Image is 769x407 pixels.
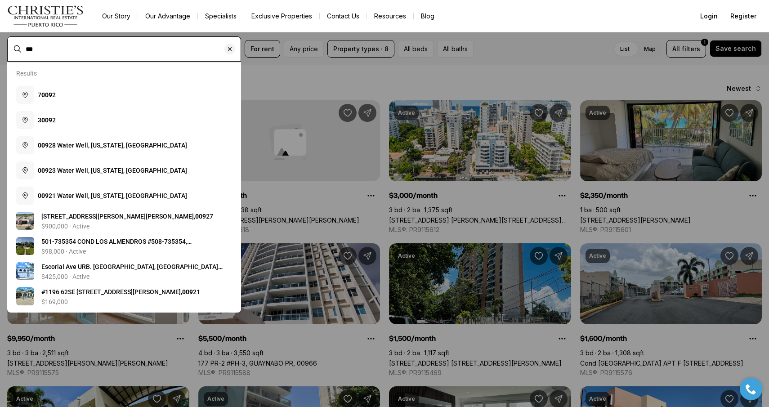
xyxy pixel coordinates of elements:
[367,10,413,22] a: Resources
[725,7,762,25] button: Register
[730,13,756,20] span: Register
[13,284,236,309] a: View details: #1196 62SE R Metropolitan 1196 CALLE 62SE REPARTO METROPOLITANO
[41,223,89,230] p: $900,000 · Active
[195,213,206,220] b: 009
[16,70,37,77] p: Results
[38,167,187,174] span: 23 Water Well, [US_STATE], [GEOGRAPHIC_DATA]
[38,91,56,98] span: 7 2
[38,142,187,149] span: 28 Water Well, [US_STATE], [GEOGRAPHIC_DATA]
[138,10,197,22] a: Our Advantage
[38,167,49,174] b: 009
[41,238,192,254] span: 501-735354 COND LOS ALMENDROS #508-735354, [GEOGRAPHIC_DATA][PERSON_NAME], 24
[244,10,319,22] a: Exclusive Properties
[13,158,236,183] button: 00923 Water Well, [US_STATE], [GEOGRAPHIC_DATA]
[41,288,200,295] span: #1196 62SE [STREET_ADDRESS][PERSON_NAME], 21
[41,298,68,305] p: $169,000
[38,192,49,199] b: 009
[320,10,367,22] button: Contact Us
[41,91,52,98] b: 009
[7,5,84,27] img: logo
[41,248,86,255] p: $98,000 · Active
[38,116,56,124] span: 3 2
[41,263,223,279] span: Escorial Ave URB. [GEOGRAPHIC_DATA], [GEOGRAPHIC_DATA][PERSON_NAME], 20
[13,259,236,284] a: View details: Escorial Ave URB. CAPARRA HEIGHTS
[182,288,193,295] b: 009
[198,10,244,22] a: Specialists
[41,116,52,124] b: 009
[695,7,723,25] button: Login
[13,233,236,259] a: View details: 501-735354 COND LOS ALMENDROS #508-735354
[700,13,718,20] span: Login
[13,82,236,107] button: 70092
[224,37,241,61] button: Clear search input
[13,133,236,158] button: 00928 Water Well, [US_STATE], [GEOGRAPHIC_DATA]
[13,208,236,233] a: View details: 268-A JESUS PINERO AVENUE
[38,142,49,149] b: 009
[414,10,442,22] a: Blog
[41,273,89,280] p: $425,000 · Active
[38,192,187,199] span: 21 Water Well, [US_STATE], [GEOGRAPHIC_DATA]
[95,10,138,22] a: Our Story
[41,213,213,220] span: [STREET_ADDRESS][PERSON_NAME][PERSON_NAME], 27
[13,183,236,208] button: 00921 Water Well, [US_STATE], [GEOGRAPHIC_DATA]
[13,107,236,133] button: 30092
